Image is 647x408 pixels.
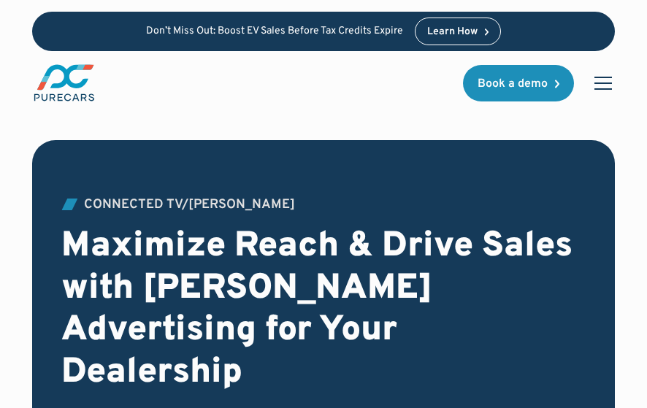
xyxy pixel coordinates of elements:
p: Don’t Miss Out: Boost EV Sales Before Tax Credits Expire [146,26,403,38]
div: Connected TV/[PERSON_NAME] [84,199,295,212]
a: Learn How [415,18,502,45]
div: menu [586,66,615,101]
a: Book a demo [463,65,574,101]
img: purecars logo [32,63,96,103]
div: Learn How [427,27,478,37]
a: main [32,63,96,103]
h2: Maximize Reach & Drive Sales with [PERSON_NAME] Advertising for Your Dealership [61,226,585,394]
div: Book a demo [478,78,548,90]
